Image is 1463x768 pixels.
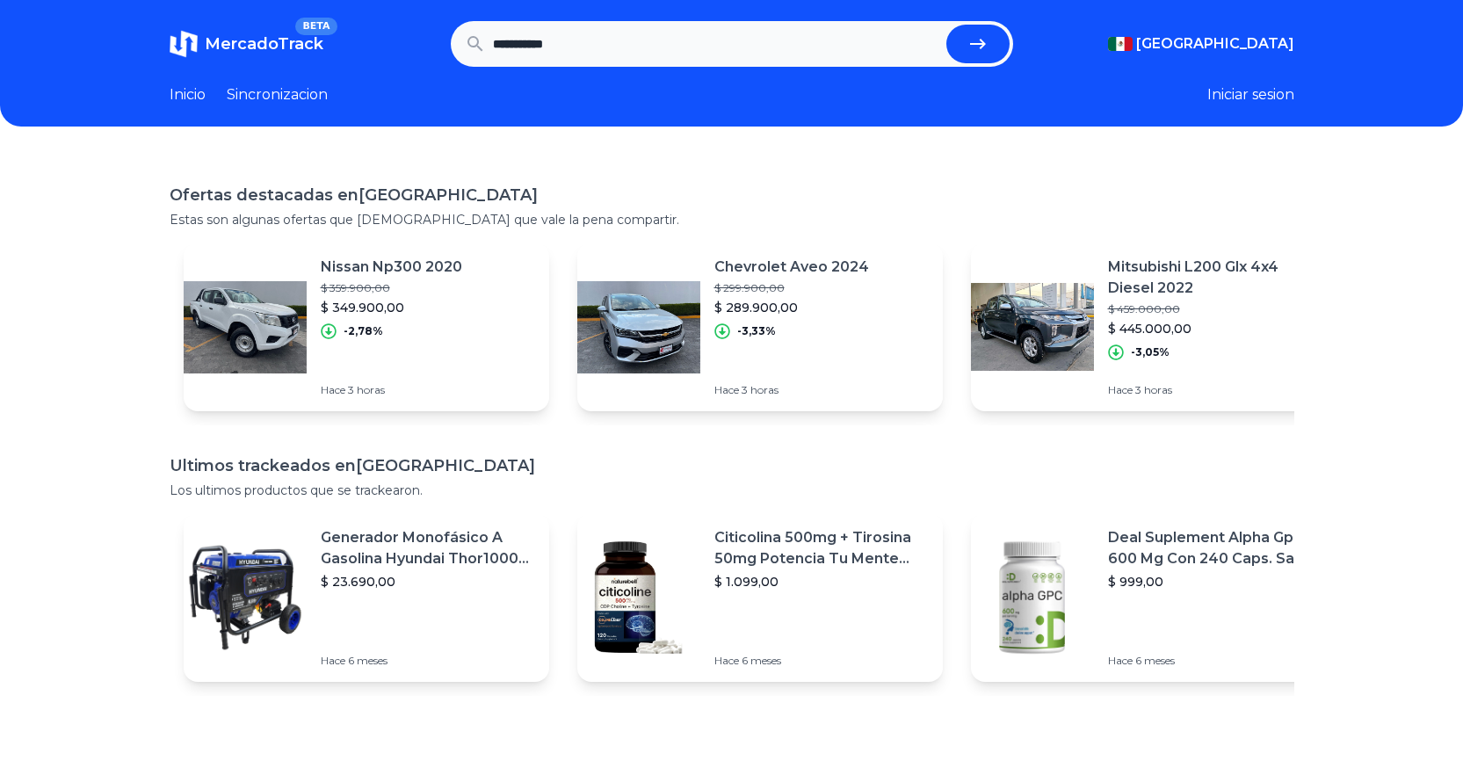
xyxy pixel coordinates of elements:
[971,265,1094,388] img: Featured image
[205,34,323,54] span: MercadoTrack
[321,281,462,295] p: $ 359.900,00
[184,536,307,659] img: Featured image
[170,30,198,58] img: MercadoTrack
[714,527,929,569] p: Citicolina 500mg + Tirosina 50mg Potencia Tu Mente (120caps) Sabor Sin Sabor
[321,527,535,569] p: Generador Monofásico A Gasolina Hyundai Thor10000 P 11.5 Kw
[344,324,383,338] p: -2,78%
[1136,33,1294,54] span: [GEOGRAPHIC_DATA]
[170,211,1294,228] p: Estas son algunas ofertas que [DEMOGRAPHIC_DATA] que vale la pena compartir.
[295,18,337,35] span: BETA
[714,299,869,316] p: $ 289.900,00
[1108,573,1322,590] p: $ 999,00
[1108,33,1294,54] button: [GEOGRAPHIC_DATA]
[714,383,869,397] p: Hace 3 horas
[170,453,1294,478] h1: Ultimos trackeados en [GEOGRAPHIC_DATA]
[184,265,307,388] img: Featured image
[1108,320,1322,337] p: $ 445.000,00
[714,281,869,295] p: $ 299.900,00
[170,30,323,58] a: MercadoTrackBETA
[1108,302,1322,316] p: $ 459.000,00
[971,536,1094,659] img: Featured image
[1108,37,1133,51] img: Mexico
[321,299,462,316] p: $ 349.900,00
[714,654,929,668] p: Hace 6 meses
[577,513,943,682] a: Featured imageCiticolina 500mg + Tirosina 50mg Potencia Tu Mente (120caps) Sabor Sin Sabor$ 1.099...
[1108,383,1322,397] p: Hace 3 horas
[170,482,1294,499] p: Los ultimos productos que se trackearon.
[1108,257,1322,299] p: Mitsubishi L200 Glx 4x4 Diesel 2022
[971,513,1336,682] a: Featured imageDeal Suplement Alpha Gpc 600 Mg Con 240 Caps. Salud Cerebral Sabor S/n$ 999,00Hace ...
[1131,345,1170,359] p: -3,05%
[577,536,700,659] img: Featured image
[714,257,869,278] p: Chevrolet Aveo 2024
[184,513,549,682] a: Featured imageGenerador Monofásico A Gasolina Hyundai Thor10000 P 11.5 Kw$ 23.690,00Hace 6 meses
[737,324,776,338] p: -3,33%
[227,84,328,105] a: Sincronizacion
[170,84,206,105] a: Inicio
[321,654,535,668] p: Hace 6 meses
[971,243,1336,411] a: Featured imageMitsubishi L200 Glx 4x4 Diesel 2022$ 459.000,00$ 445.000,00-3,05%Hace 3 horas
[170,183,1294,207] h1: Ofertas destacadas en [GEOGRAPHIC_DATA]
[321,383,462,397] p: Hace 3 horas
[184,243,549,411] a: Featured imageNissan Np300 2020$ 359.900,00$ 349.900,00-2,78%Hace 3 horas
[1207,84,1294,105] button: Iniciar sesion
[577,243,943,411] a: Featured imageChevrolet Aveo 2024$ 299.900,00$ 289.900,00-3,33%Hace 3 horas
[1108,654,1322,668] p: Hace 6 meses
[321,257,462,278] p: Nissan Np300 2020
[1108,527,1322,569] p: Deal Suplement Alpha Gpc 600 Mg Con 240 Caps. Salud Cerebral Sabor S/n
[714,573,929,590] p: $ 1.099,00
[577,265,700,388] img: Featured image
[321,573,535,590] p: $ 23.690,00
